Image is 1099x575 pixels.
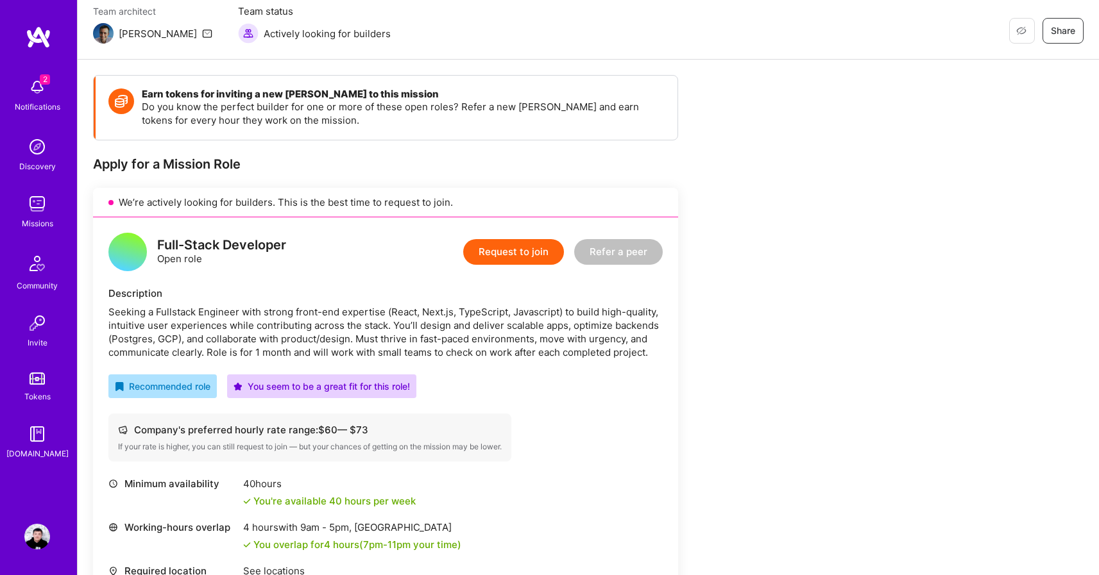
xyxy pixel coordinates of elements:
[22,217,53,230] div: Missions
[115,382,124,391] i: icon RecommendedBadge
[22,248,53,279] img: Community
[30,372,45,385] img: tokens
[24,524,50,549] img: User Avatar
[28,336,47,349] div: Invite
[118,442,502,452] div: If your rate is higher, you can still request to join — but your chances of getting on the missio...
[463,239,564,265] button: Request to join
[108,287,663,300] div: Description
[108,305,663,359] div: Seeking a Fullstack Engineer with strong front-end expertise (React, Next.js, TypeScript, Javascr...
[238,4,391,18] span: Team status
[157,238,286,252] div: Full-Stack Developer
[264,27,391,40] span: Actively looking for builders
[118,425,128,435] i: icon Cash
[21,524,53,549] a: User Avatar
[108,522,118,532] i: icon World
[15,100,60,113] div: Notifications
[243,477,416,490] div: 40 hours
[24,191,50,217] img: teamwork
[234,382,243,391] i: icon PurpleStar
[108,479,118,488] i: icon Clock
[363,538,411,551] span: 7pm - 11pm
[243,494,416,508] div: You're available 40 hours per week
[108,477,237,490] div: Minimum availability
[24,390,51,403] div: Tokens
[40,74,50,85] span: 2
[243,521,461,534] div: 4 hours with [GEOGRAPHIC_DATA]
[202,28,212,38] i: icon Mail
[243,497,251,505] i: icon Check
[24,74,50,100] img: bell
[1051,24,1075,37] span: Share
[93,156,678,172] div: Apply for a Mission Role
[119,27,197,40] div: [PERSON_NAME]
[24,310,50,336] img: Invite
[24,421,50,447] img: guide book
[234,379,410,393] div: You seem to be a great fit for this role!
[108,88,134,114] img: Token icon
[157,238,286,265] div: Open role
[17,279,58,292] div: Community
[142,88,665,100] h4: Earn tokens for inviting a new [PERSON_NAME] to this mission
[24,134,50,160] img: discovery
[6,447,69,460] div: [DOMAIN_NAME]
[93,188,678,217] div: We’re actively looking for builders. This is the best time to request to join.
[93,4,212,18] span: Team architect
[142,100,665,127] p: Do you know the perfect builder for one or more of these open roles? Refer a new [PERSON_NAME] an...
[298,521,354,533] span: 9am - 5pm ,
[253,538,461,551] div: You overlap for 4 hours ( your time)
[238,23,259,44] img: Actively looking for builders
[115,379,210,393] div: Recommended role
[243,541,251,549] i: icon Check
[1043,18,1084,44] button: Share
[108,521,237,534] div: Working-hours overlap
[93,23,114,44] img: Team Architect
[118,423,502,437] div: Company's preferred hourly rate range: $ 60 — $ 73
[1016,26,1027,36] i: icon EyeClosed
[19,160,56,173] div: Discovery
[26,26,51,49] img: logo
[574,239,663,265] button: Refer a peer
